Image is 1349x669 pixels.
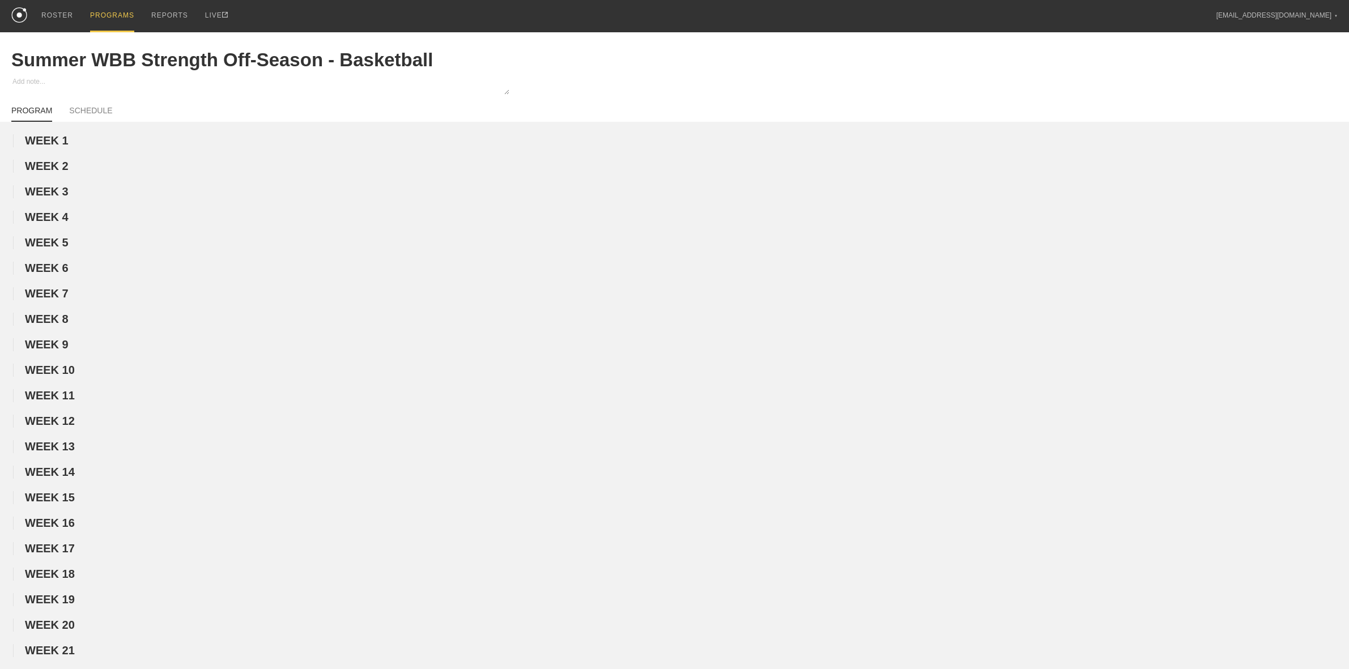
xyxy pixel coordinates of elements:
[25,389,75,402] span: WEEK 11
[25,313,69,325] span: WEEK 8
[25,491,75,504] span: WEEK 15
[25,568,75,580] span: WEEK 18
[11,7,27,23] img: logo
[25,364,75,376] span: WEEK 10
[25,262,69,274] span: WEEK 6
[25,415,75,427] span: WEEK 12
[25,593,75,606] span: WEEK 19
[25,542,75,555] span: WEEK 17
[25,287,69,300] span: WEEK 7
[11,106,52,122] a: PROGRAM
[25,160,69,172] span: WEEK 2
[1292,615,1349,669] iframe: Chat Widget
[25,619,75,631] span: WEEK 20
[69,106,112,121] a: SCHEDULE
[25,185,69,198] span: WEEK 3
[25,211,69,223] span: WEEK 4
[25,466,75,478] span: WEEK 14
[25,236,69,249] span: WEEK 5
[25,338,69,351] span: WEEK 9
[25,134,69,147] span: WEEK 1
[25,644,75,657] span: WEEK 21
[1334,12,1338,19] div: ▼
[25,440,75,453] span: WEEK 13
[25,517,75,529] span: WEEK 16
